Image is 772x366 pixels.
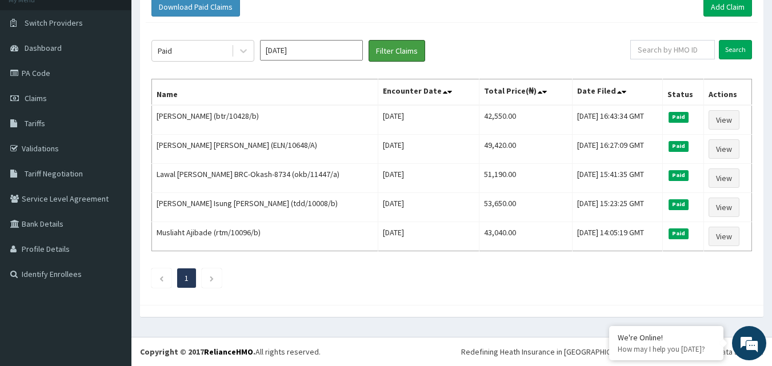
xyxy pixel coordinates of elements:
span: Paid [669,112,689,122]
td: [DATE] [378,193,479,222]
a: View [709,198,739,217]
span: Claims [25,93,47,103]
td: [DATE] 16:43:34 GMT [573,105,663,135]
span: Paid [669,141,689,151]
input: Select Month and Year [260,40,363,61]
td: Musliaht Ajibade (rtm/10096/b) [152,222,378,251]
th: Status [662,79,704,106]
a: Page 1 is your current page [185,273,189,283]
td: 49,420.00 [479,135,572,164]
td: [PERSON_NAME] Isung [PERSON_NAME] (tdd/10008/b) [152,193,378,222]
td: [DATE] 15:41:35 GMT [573,164,663,193]
td: 53,650.00 [479,193,572,222]
td: [DATE] [378,105,479,135]
a: View [709,110,739,130]
td: [DATE] [378,164,479,193]
td: 42,550.00 [479,105,572,135]
a: View [709,227,739,246]
td: [DATE] [378,135,479,164]
th: Encounter Date [378,79,479,106]
p: How may I help you today? [618,344,715,354]
span: Tariffs [25,118,45,128]
a: Previous page [159,273,164,283]
div: Minimize live chat window [187,6,215,33]
td: [PERSON_NAME] (btr/10428/b) [152,105,378,135]
span: Paid [669,199,689,210]
span: Switch Providers [25,18,83,28]
td: [DATE] 15:23:25 GMT [573,193,663,222]
input: Search [719,40,752,59]
th: Actions [704,79,752,106]
a: View [709,139,739,159]
td: [DATE] [378,222,479,251]
td: Lawal [PERSON_NAME] BRC-Okash-8734 (okb/11447/a) [152,164,378,193]
input: Search by HMO ID [630,40,715,59]
img: d_794563401_company_1708531726252_794563401 [21,57,46,86]
div: Chat with us now [59,64,192,79]
td: [DATE] 16:27:09 GMT [573,135,663,164]
td: 43,040.00 [479,222,572,251]
strong: Copyright © 2017 . [140,347,255,357]
th: Total Price(₦) [479,79,572,106]
footer: All rights reserved. [131,337,772,366]
a: Next page [209,273,214,283]
td: [DATE] 14:05:19 GMT [573,222,663,251]
div: Redefining Heath Insurance in [GEOGRAPHIC_DATA] using Telemedicine and Data Science! [461,346,763,357]
td: 51,190.00 [479,164,572,193]
span: Tariff Negotiation [25,168,83,179]
a: View [709,168,739,188]
th: Date Filed [573,79,663,106]
button: Filter Claims [369,40,425,62]
span: Dashboard [25,43,62,53]
div: Paid [158,45,172,57]
span: We're online! [66,110,158,226]
td: [PERSON_NAME] [PERSON_NAME] (ELN/10648/A) [152,135,378,164]
div: We're Online! [618,332,715,343]
span: Paid [669,228,689,239]
th: Name [152,79,378,106]
span: Paid [669,170,689,180]
textarea: Type your message and hit 'Enter' [6,244,218,284]
a: RelianceHMO [204,347,253,357]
